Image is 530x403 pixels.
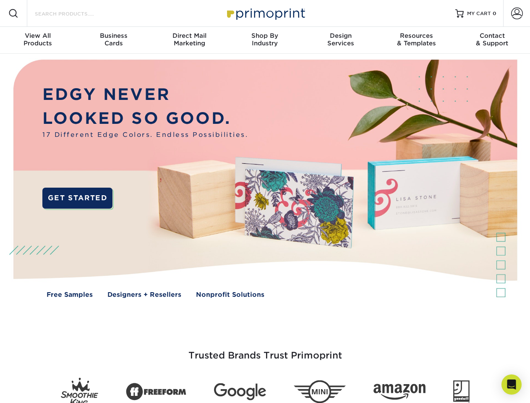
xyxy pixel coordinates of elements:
a: GET STARTED [42,188,112,209]
span: Direct Mail [151,32,227,39]
span: Shop By [227,32,303,39]
div: & Support [454,32,530,47]
img: Google [214,383,266,400]
a: Direct MailMarketing [151,27,227,54]
h3: Trusted Brands Trust Primoprint [20,330,511,371]
span: Business [76,32,151,39]
span: 0 [493,10,496,16]
p: LOOKED SO GOOD. [42,107,248,131]
div: Services [303,32,379,47]
a: Shop ByIndustry [227,27,303,54]
a: Designers + Resellers [107,290,181,300]
div: Marketing [151,32,227,47]
a: Free Samples [47,290,93,300]
img: Goodwill [453,380,470,403]
input: SEARCH PRODUCTS..... [34,8,116,18]
span: Contact [454,32,530,39]
p: EDGY NEVER [42,83,248,107]
a: Resources& Templates [379,27,454,54]
span: Design [303,32,379,39]
div: Cards [76,32,151,47]
a: Nonprofit Solutions [196,290,264,300]
span: Resources [379,32,454,39]
div: Industry [227,32,303,47]
span: 17 Different Edge Colors. Endless Possibilities. [42,130,248,140]
img: Primoprint [223,4,307,22]
a: BusinessCards [76,27,151,54]
a: DesignServices [303,27,379,54]
div: & Templates [379,32,454,47]
span: MY CART [467,10,491,17]
a: Contact& Support [454,27,530,54]
div: Open Intercom Messenger [501,374,522,395]
iframe: Google Customer Reviews [2,377,71,400]
img: Amazon [373,384,426,400]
